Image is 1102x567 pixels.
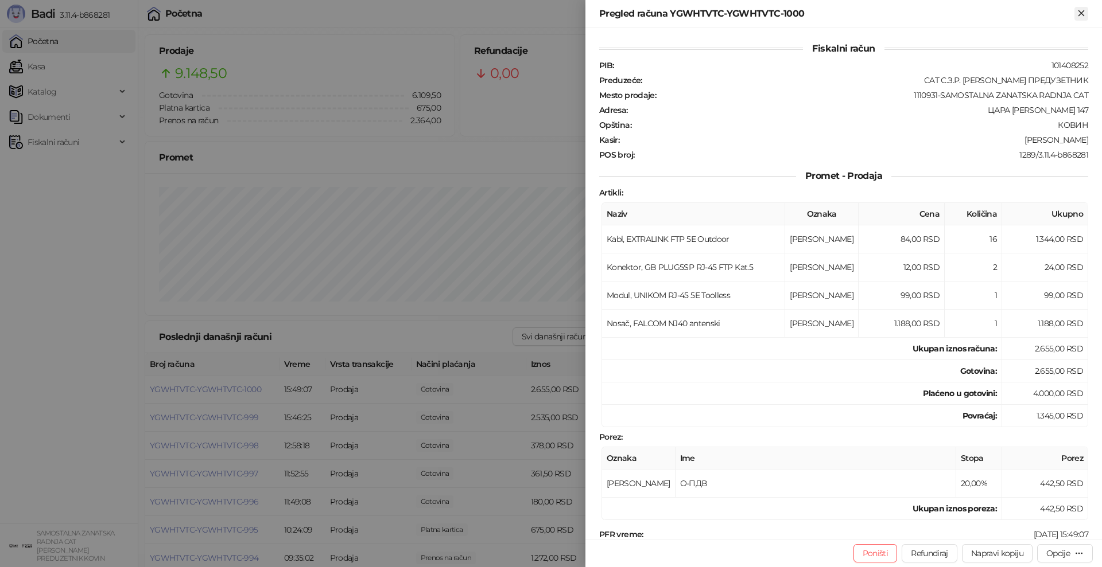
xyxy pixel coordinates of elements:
[859,225,945,253] td: 84,00 RSD
[962,544,1033,562] button: Napravi kopiju
[803,43,884,54] span: Fiskalni račun
[785,253,859,281] td: [PERSON_NAME]
[913,343,997,354] strong: Ukupan iznos računa :
[1002,382,1088,405] td: 4.000,00 RSD
[859,203,945,225] th: Cena
[599,105,628,115] strong: Adresa :
[1002,338,1088,360] td: 2.655,00 RSD
[963,410,997,421] strong: Povraćaj:
[859,281,945,310] td: 99,00 RSD
[657,90,1089,100] div: 1110931-SAMOSTALNA ZANATSKA RADNJA CAT
[960,366,997,376] strong: Gotovina :
[676,470,956,498] td: О-ПДВ
[1002,360,1088,382] td: 2.655,00 RSD
[620,135,1089,145] div: [PERSON_NAME]
[635,150,1089,160] div: 1289/3.11.4-b868281
[913,503,997,514] strong: Ukupan iznos poreza:
[785,203,859,225] th: Oznaka
[859,253,945,281] td: 12,00 RSD
[785,281,859,310] td: [PERSON_NAME]
[602,470,676,498] td: [PERSON_NAME]
[785,225,859,253] td: [PERSON_NAME]
[1037,544,1093,562] button: Opcije
[1046,548,1070,558] div: Opcije
[945,281,1002,310] td: 1
[923,388,997,398] strong: Plaćeno u gotovini:
[602,203,785,225] th: Naziv
[599,187,623,198] strong: Artikli :
[599,75,642,85] strong: Preduzeće :
[1074,7,1088,21] button: Zatvori
[599,120,631,130] strong: Opština :
[1002,447,1088,470] th: Porez
[676,447,956,470] th: Ime
[859,310,945,338] td: 1.188,00 RSD
[971,548,1023,558] span: Napravi kopiju
[602,225,785,253] td: Kabl, EXTRALINK FTP 5E Outdoor
[602,310,785,338] td: Nosač, FALCOM NJ40 antenski
[956,470,1002,498] td: 20,00%
[945,310,1002,338] td: 1
[1002,225,1088,253] td: 1.344,00 RSD
[602,253,785,281] td: Konektor, GB PLUG5SP RJ-45 FTP Kat.5
[599,7,1074,21] div: Pregled računa YGWHTVTC-YGWHTVTC-1000
[945,225,1002,253] td: 16
[633,120,1089,130] div: КОВИН
[1002,281,1088,310] td: 99,00 RSD
[599,529,643,539] strong: PFR vreme :
[615,60,1089,71] div: 101408252
[796,170,891,181] span: Promet - Prodaja
[599,432,622,442] strong: Porez :
[1002,253,1088,281] td: 24,00 RSD
[602,281,785,310] td: Modul, UNIKOM RJ-45 5E Toolless
[599,60,614,71] strong: PIB :
[945,203,1002,225] th: Količina
[853,544,898,562] button: Poništi
[945,253,1002,281] td: 2
[1002,405,1088,427] td: 1.345,00 RSD
[902,544,957,562] button: Refundiraj
[1002,310,1088,338] td: 1.188,00 RSD
[643,75,1089,85] div: CAT С.З.Р. [PERSON_NAME] ПРЕДУЗЕТНИК
[1002,470,1088,498] td: 442,50 RSD
[1002,203,1088,225] th: Ukupno
[599,135,619,145] strong: Kasir :
[599,90,656,100] strong: Mesto prodaje :
[629,105,1089,115] div: ЦАРА [PERSON_NAME] 147
[599,150,634,160] strong: POS broj :
[785,310,859,338] td: [PERSON_NAME]
[602,447,676,470] th: Oznaka
[645,529,1089,539] div: [DATE] 15:49:07
[956,447,1002,470] th: Stopa
[1002,498,1088,520] td: 442,50 RSD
